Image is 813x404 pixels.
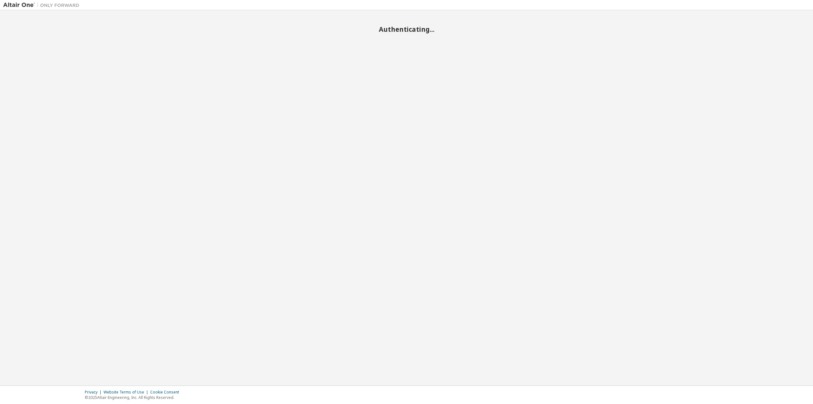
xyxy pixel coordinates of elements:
[3,25,810,33] h2: Authenticating...
[3,2,83,8] img: Altair One
[104,390,150,395] div: Website Terms of Use
[85,390,104,395] div: Privacy
[85,395,183,400] p: © 2025 Altair Engineering, Inc. All Rights Reserved.
[150,390,183,395] div: Cookie Consent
